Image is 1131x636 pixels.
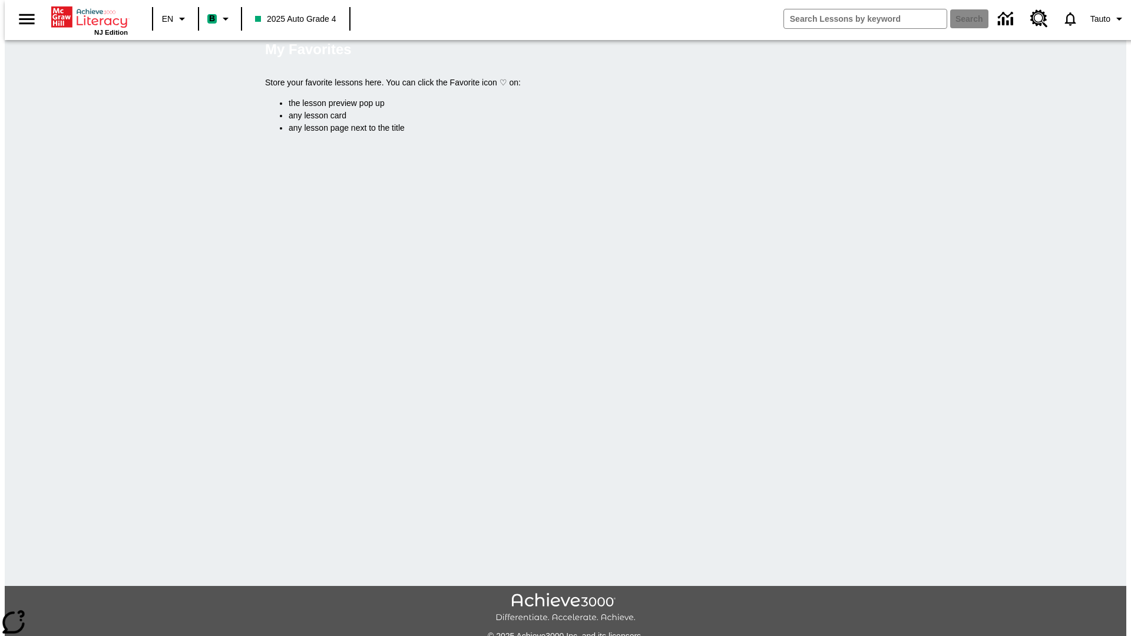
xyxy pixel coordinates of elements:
[784,9,947,28] input: search field
[51,4,128,36] div: Home
[255,13,336,25] span: 2025 Auto Grade 4
[157,8,194,29] button: Language: EN, Select a language
[1023,3,1055,35] a: Resource Center, Will open in new tab
[495,593,636,623] img: Achieve3000 Differentiate Accelerate Achieve
[991,3,1023,35] a: Data Center
[265,40,352,59] h5: My Favorites
[1090,13,1110,25] span: Tauto
[51,5,128,29] a: Home
[265,77,866,89] p: Store your favorite lessons here. You can click the Favorite icon ♡ on:
[289,110,866,122] li: any lesson card
[289,122,866,134] li: any lesson page next to the title
[289,97,866,110] li: the lesson preview pop up
[203,8,237,29] button: Boost Class color is mint green. Change class color
[1055,4,1086,34] a: Notifications
[209,11,215,26] span: B
[9,2,44,37] button: Open side menu
[1086,8,1131,29] button: Profile/Settings
[94,29,128,36] span: NJ Edition
[162,13,173,25] span: EN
